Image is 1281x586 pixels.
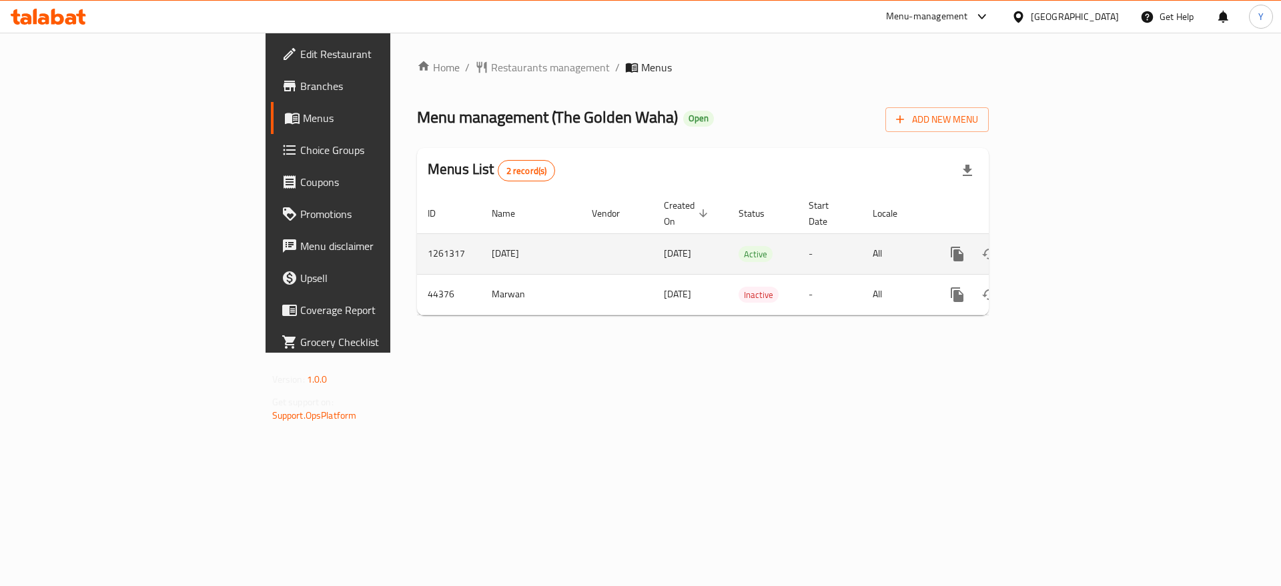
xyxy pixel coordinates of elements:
span: Menus [303,110,469,126]
span: Version: [272,371,305,388]
span: [DATE] [664,285,691,303]
button: Change Status [973,279,1005,311]
span: Locale [873,205,915,221]
div: Total records count [498,160,556,181]
span: Name [492,205,532,221]
a: Menu disclaimer [271,230,480,262]
a: Choice Groups [271,134,480,166]
a: Upsell [271,262,480,294]
td: - [798,233,862,274]
a: Coupons [271,166,480,198]
span: Branches [300,78,469,94]
span: Restaurants management [491,59,610,75]
a: Edit Restaurant [271,38,480,70]
span: Coverage Report [300,302,469,318]
span: Inactive [739,287,779,303]
nav: breadcrumb [417,59,989,75]
td: [DATE] [481,233,581,274]
a: Promotions [271,198,480,230]
div: Open [683,111,714,127]
span: Vendor [592,205,637,221]
span: Coupons [300,174,469,190]
span: 1.0.0 [307,371,328,388]
button: Add New Menu [885,107,989,132]
a: Grocery Checklist [271,326,480,358]
span: Menu management ( The Golden Waha ) [417,102,678,132]
a: Menus [271,102,480,134]
td: Marwan [481,274,581,315]
li: / [615,59,620,75]
div: Menu-management [886,9,968,25]
span: Add New Menu [896,111,978,128]
div: [GEOGRAPHIC_DATA] [1031,9,1119,24]
span: Promotions [300,206,469,222]
td: All [862,233,931,274]
span: ID [428,205,453,221]
button: more [941,279,973,311]
span: Open [683,113,714,124]
th: Actions [931,193,1080,234]
span: Menu disclaimer [300,238,469,254]
span: Grocery Checklist [300,334,469,350]
span: Y [1258,9,1264,24]
a: Support.OpsPlatform [272,407,357,424]
span: Choice Groups [300,142,469,158]
td: All [862,274,931,315]
a: Branches [271,70,480,102]
h2: Menus List [428,159,555,181]
table: enhanced table [417,193,1080,315]
button: more [941,238,973,270]
span: [DATE] [664,245,691,262]
span: Created On [664,197,712,229]
span: 2 record(s) [498,165,555,177]
td: - [798,274,862,315]
span: Menus [641,59,672,75]
div: Active [739,246,773,262]
span: Status [739,205,782,221]
button: Change Status [973,238,1005,270]
span: Start Date [809,197,846,229]
span: Upsell [300,270,469,286]
a: Coverage Report [271,294,480,326]
span: Get support on: [272,393,334,411]
a: Restaurants management [475,59,610,75]
span: Edit Restaurant [300,46,469,62]
span: Active [739,247,773,262]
